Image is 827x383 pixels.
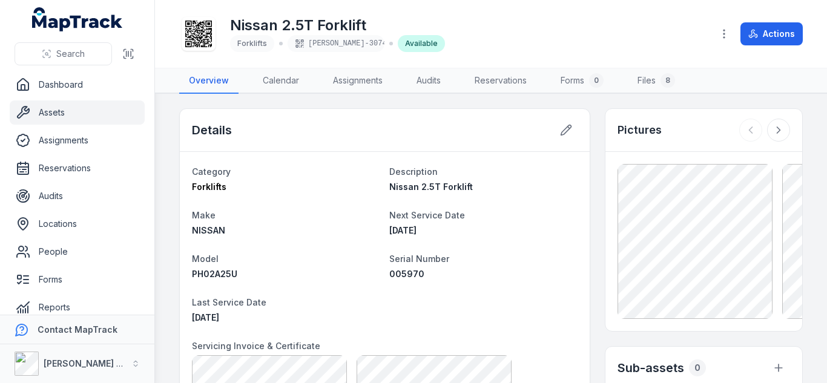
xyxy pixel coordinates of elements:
a: Assets [10,100,145,125]
h2: Sub-assets [618,359,684,376]
a: Assignments [323,68,392,94]
button: Actions [740,22,803,45]
span: Make [192,210,216,220]
a: Forms [10,267,145,292]
span: NISSAN [192,225,225,235]
div: 0 [589,73,604,88]
h3: Pictures [618,122,662,139]
a: Calendar [253,68,309,94]
span: Next Service Date [389,210,465,220]
div: 8 [661,73,675,88]
a: Audits [407,68,450,94]
a: Audits [10,184,145,208]
time: 08/09/2025, 12:00:00 am [192,312,219,322]
span: Search [56,48,85,60]
a: Overview [179,68,239,94]
h1: Nissan 2.5T Forklift [230,16,445,35]
div: Available [398,35,445,52]
div: 0 [689,359,706,376]
a: Reservations [10,156,145,180]
a: Locations [10,212,145,236]
a: Assignments [10,128,145,152]
a: Dashboard [10,73,145,97]
a: MapTrack [32,7,123,31]
span: Category [192,166,231,177]
a: People [10,240,145,264]
button: Search [15,42,112,65]
div: [PERSON_NAME]-3074 [288,35,384,52]
span: Model [192,254,219,264]
span: [DATE] [192,312,219,322]
span: Nissan 2.5T Forklift [389,182,473,192]
span: 005970 [389,269,424,279]
a: Reports [10,295,145,319]
a: Reservations [465,68,536,94]
a: Forms0 [551,68,613,94]
span: Description [389,166,438,177]
time: 05/03/2026, 12:00:00 am [389,225,417,235]
span: PH02A25U [192,269,237,279]
strong: Contact MapTrack [38,324,117,335]
span: Last Service Date [192,297,266,307]
span: Serial Number [389,254,449,264]
span: Servicing Invoice & Certificate [192,341,320,351]
span: Forklifts [237,39,267,48]
a: Files8 [628,68,685,94]
h2: Details [192,122,232,139]
strong: [PERSON_NAME] Air [44,358,128,368]
span: Forklifts [192,182,226,192]
span: [DATE] [389,225,417,235]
